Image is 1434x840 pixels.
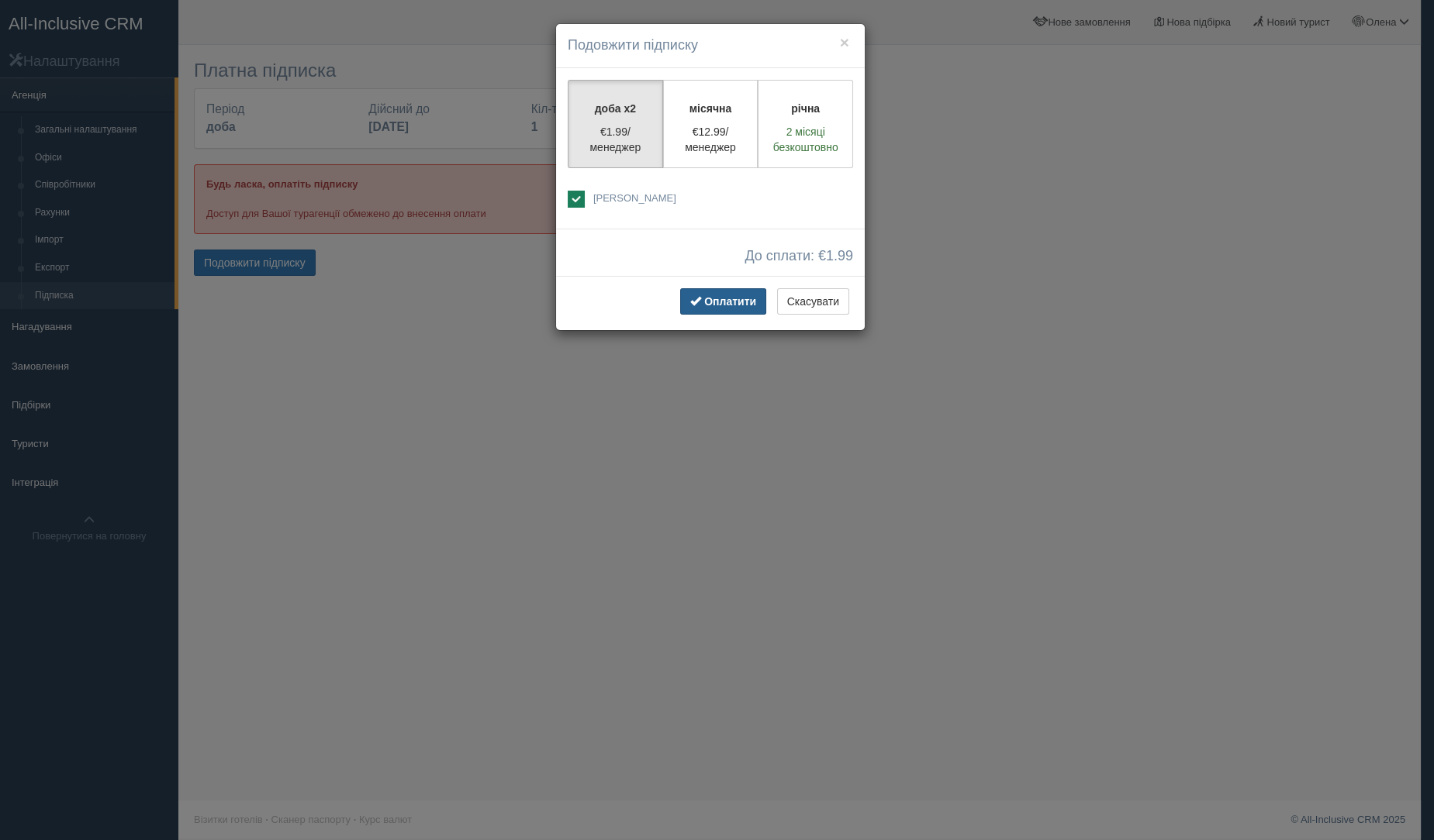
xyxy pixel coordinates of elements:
span: [PERSON_NAME] [593,192,676,204]
p: €12.99/менеджер [673,124,748,155]
p: доба x2 [578,101,653,116]
button: Скасувати [777,288,849,315]
button: × [840,34,849,50]
p: місячна [673,101,748,116]
p: річна [768,101,843,116]
span: 1.99 [826,248,853,263]
h4: Подовжити підписку [568,36,853,56]
span: До сплати: € [745,249,853,264]
button: Оплатити [680,288,766,315]
p: 2 місяці безкоштовно [768,124,843,155]
span: Оплатити [704,295,756,308]
p: €1.99/менеджер [578,124,653,155]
